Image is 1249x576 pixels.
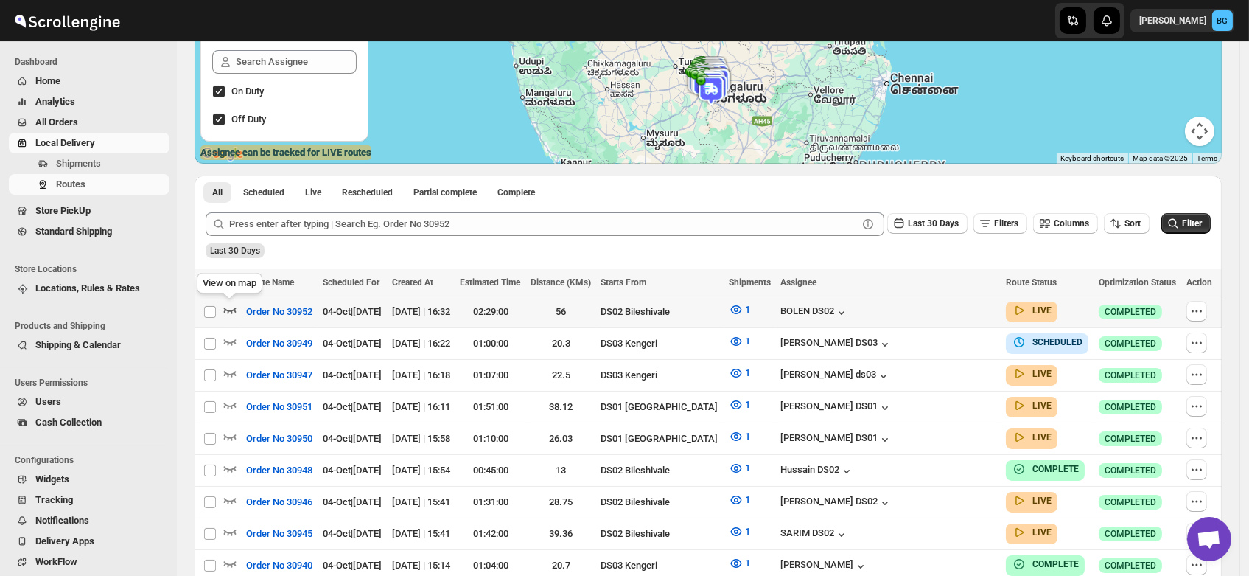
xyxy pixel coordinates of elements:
div: 20.3 [531,336,592,351]
button: 1 [720,393,759,417]
button: Shipping & Calendar [9,335,169,355]
span: Estimated Time [460,277,520,288]
button: 1 [720,457,759,480]
div: DS03 Kengeri [601,558,720,573]
button: Filters [973,213,1027,234]
span: Action [1186,277,1212,288]
div: DS02 Bileshivale [601,495,720,510]
div: [PERSON_NAME] DS03 [780,337,892,352]
span: 04-Oct | [DATE] [323,433,382,444]
div: [PERSON_NAME] DS01 [780,432,892,447]
div: 28.75 [531,495,592,510]
div: [DATE] | 15:41 [392,495,452,510]
span: 1 [745,462,750,473]
span: Off Duty [231,114,266,125]
button: Order No 30945 [237,522,321,546]
button: 1 [720,330,759,353]
button: Home [9,71,169,91]
img: ScrollEngine [12,2,122,39]
span: 1 [745,399,750,410]
span: Dashboard [15,56,169,68]
b: COMPLETE [1032,464,1079,474]
span: Users Permissions [15,377,169,389]
div: 22.5 [531,368,592,383]
b: LIVE [1032,305,1052,316]
span: 1 [745,431,750,442]
span: 04-Oct | [DATE] [323,465,382,476]
button: All Orders [9,112,169,133]
span: Brajesh Giri [1212,10,1233,31]
span: COMPLETED [1105,369,1156,381]
button: Map camera controls [1185,117,1214,146]
p: [PERSON_NAME] [1139,15,1206,27]
div: Hussain DS02 [780,464,854,479]
span: Order No 30940 [246,558,312,573]
button: All routes [203,182,231,203]
span: Complete [497,187,535,198]
div: [DATE] | 15:41 [392,527,452,541]
div: SARIM DS02 [780,527,849,542]
button: Cash Collection [9,412,169,433]
span: Route Status [1006,277,1057,288]
button: Notifications [9,510,169,531]
div: 56 [531,305,592,319]
span: Distance (KMs) [531,277,591,288]
div: 13 [531,463,592,478]
span: Scheduled For [323,277,379,288]
button: Routes [9,174,169,195]
button: Shipments [9,153,169,174]
text: BG [1217,16,1228,26]
div: 00:45:00 [460,463,522,478]
span: COMPLETED [1105,528,1156,540]
div: 01:31:00 [460,495,522,510]
button: LIVE [1012,398,1052,413]
b: LIVE [1032,432,1052,443]
div: 01:07:00 [460,368,522,383]
span: Sort [1124,218,1141,229]
div: [DATE] | 15:14 [392,558,452,573]
span: Widgets [35,473,69,485]
button: [PERSON_NAME] ds03 [780,369,891,384]
div: [DATE] | 15:54 [392,463,452,478]
input: Search Assignee [236,50,357,74]
span: 1 [745,367,750,378]
span: 1 [745,494,750,505]
span: Store Locations [15,263,169,275]
button: Filter [1161,213,1211,234]
span: Partial complete [413,187,477,198]
button: SCHEDULED [1012,335,1082,350]
span: 04-Oct | [DATE] [323,306,382,317]
button: Analytics [9,91,169,112]
span: Local Delivery [35,137,95,148]
button: COMPLETE [1012,557,1079,572]
span: Filter [1182,218,1202,229]
button: Tracking [9,490,169,510]
div: [PERSON_NAME] DS01 [780,400,892,415]
span: Order No 30949 [246,336,312,351]
div: 39.36 [531,527,592,541]
img: Google [198,145,247,164]
span: Shipments [56,158,101,169]
span: 04-Oct | [DATE] [323,369,382,381]
button: Order No 30948 [237,459,321,482]
button: LIVE [1012,525,1052,540]
div: DS02 Bileshivale [601,463,720,478]
button: Order No 30952 [237,300,321,324]
button: BOLEN DS02 [780,305,849,320]
button: Widgets [9,469,169,490]
span: 04-Oct | [DATE] [323,401,382,412]
button: 1 [720,520,759,544]
button: User menu [1130,9,1234,32]
button: LIVE [1012,493,1052,508]
div: DS02 Bileshivale [601,527,720,541]
span: COMPLETED [1105,433,1156,445]
button: Order No 30951 [237,395,321,419]
span: Last 30 Days [210,246,260,256]
button: LIVE [1012,303,1052,318]
button: 1 [720,298,759,322]
span: Order No 30947 [246,368,312,383]
div: 38.12 [531,400,592,414]
span: Products and Shipping [15,320,169,332]
span: Store PickUp [35,205,91,216]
